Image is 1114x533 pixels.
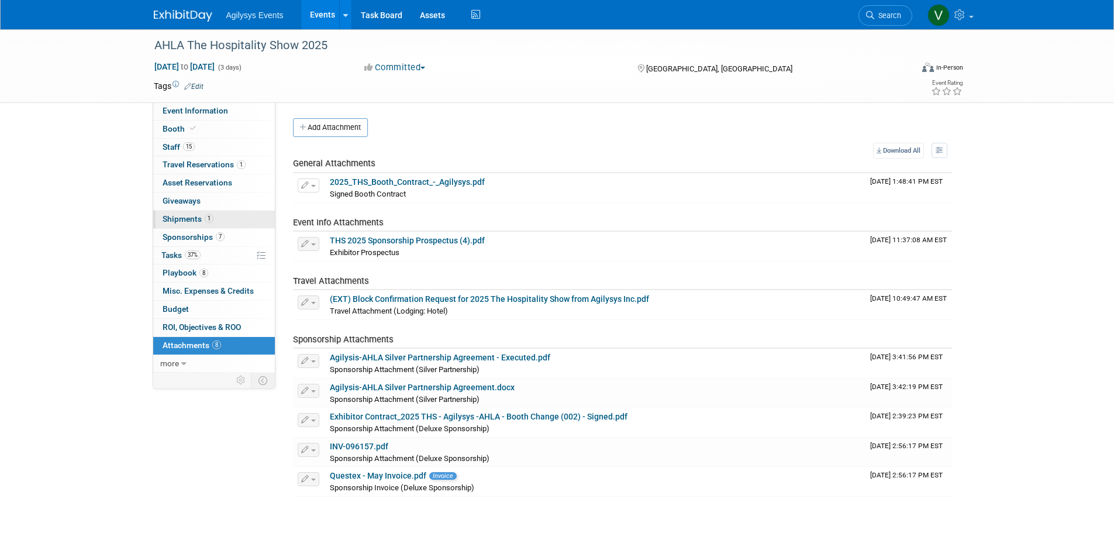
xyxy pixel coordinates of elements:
[646,64,792,73] span: [GEOGRAPHIC_DATA], [GEOGRAPHIC_DATA]
[927,4,950,26] img: Vaitiare Munoz
[163,106,228,115] span: Event Information
[293,334,394,345] span: Sponsorship Attachments
[870,383,943,391] span: Upload Timestamp
[153,229,275,246] a: Sponsorships7
[153,337,275,355] a: Attachments8
[865,467,952,496] td: Upload Timestamp
[153,174,275,192] a: Asset Reservations
[870,353,943,361] span: Upload Timestamp
[163,286,254,295] span: Misc. Expenses & Credits
[870,412,943,420] span: Upload Timestamp
[163,160,246,169] span: Travel Reservations
[330,177,485,187] a: 2025_THS_Booth_Contract_-_Agilysys.pdf
[160,359,179,368] span: more
[330,294,649,304] a: (EXT) Block Confirmation Request for 2025 The Hospitality Show from Agilysys Inc.pdf
[429,472,457,480] span: Invoice
[205,214,213,223] span: 1
[330,190,406,198] span: Signed Booth Contract
[217,64,242,71] span: (3 days)
[154,61,215,72] span: [DATE] [DATE]
[330,307,448,315] span: Travel Attachment (Lodging: Hotel)
[330,454,489,463] span: Sponsorship Attachment (Deluxe Sponsorship)
[153,283,275,300] a: Misc. Expenses & Credits
[865,408,952,437] td: Upload Timestamp
[865,349,952,378] td: Upload Timestamp
[163,304,189,314] span: Budget
[922,63,934,72] img: Format-Inperson.png
[153,319,275,336] a: ROI, Objectives & ROO
[163,178,232,187] span: Asset Reservations
[153,156,275,174] a: Travel Reservations1
[190,125,196,132] i: Booth reservation complete
[163,341,221,350] span: Attachments
[870,294,947,302] span: Upload Timestamp
[870,236,947,244] span: Upload Timestamp
[293,118,368,137] button: Add Attachment
[330,353,550,362] a: Agilysis-AHLA Silver Partnership Agreement - Executed.pdf
[870,177,943,185] span: Upload Timestamp
[163,214,213,223] span: Shipments
[153,139,275,156] a: Staff15
[293,276,369,286] span: Travel Attachments
[163,232,225,242] span: Sponsorships
[330,442,388,451] a: INV-096157.pdf
[185,250,201,259] span: 37%
[330,395,480,404] span: Sponsorship Attachment (Silver Partnership)
[163,322,241,332] span: ROI, Objectives & ROO
[163,196,201,205] span: Giveaways
[330,365,480,374] span: Sponsorship Attachment (Silver Partnership)
[843,61,964,78] div: Event Format
[183,142,195,151] span: 15
[330,236,485,245] a: THS 2025 Sponsorship Prospectus (4).pdf
[865,438,952,467] td: Upload Timestamp
[153,121,275,138] a: Booth
[216,232,225,241] span: 7
[936,63,963,72] div: In-Person
[226,11,284,20] span: Agilysys Events
[153,247,275,264] a: Tasks37%
[874,11,901,20] span: Search
[161,250,201,260] span: Tasks
[231,373,251,388] td: Personalize Event Tab Strip
[330,483,474,492] span: Sponsorship Invoice (Deluxe Sponsorship)
[163,142,195,152] span: Staff
[154,80,204,92] td: Tags
[865,173,952,202] td: Upload Timestamp
[931,80,963,86] div: Event Rating
[293,217,384,228] span: Event Info Attachments
[184,82,204,91] a: Edit
[330,471,426,480] a: Questex - May Invoice.pdf
[153,192,275,210] a: Giveaways
[251,373,275,388] td: Toggle Event Tabs
[153,211,275,228] a: Shipments1
[212,341,221,349] span: 8
[153,301,275,318] a: Budget
[330,424,489,433] span: Sponsorship Attachment (Deluxe Sponsorship)
[873,143,924,159] a: Download All
[330,248,399,257] span: Exhibitor Prospectus
[150,35,895,56] div: AHLA The Hospitality Show 2025
[199,269,208,277] span: 8
[163,268,208,277] span: Playbook
[154,10,212,22] img: ExhibitDay
[865,379,952,408] td: Upload Timestamp
[237,160,246,169] span: 1
[360,61,430,74] button: Committed
[153,355,275,373] a: more
[153,102,275,120] a: Event Information
[865,290,952,319] td: Upload Timestamp
[870,442,943,450] span: Upload Timestamp
[330,383,515,392] a: Agilysis-AHLA Silver Partnership Agreement.docx
[153,264,275,282] a: Playbook8
[870,471,943,479] span: Upload Timestamp
[858,5,912,26] a: Search
[179,62,190,71] span: to
[330,412,627,421] a: Exhibitor Contract_2025 THS - Agilysys -AHLA - Booth Change (002) - Signed.pdf
[293,158,375,169] span: General Attachments
[865,232,952,261] td: Upload Timestamp
[163,124,198,133] span: Booth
